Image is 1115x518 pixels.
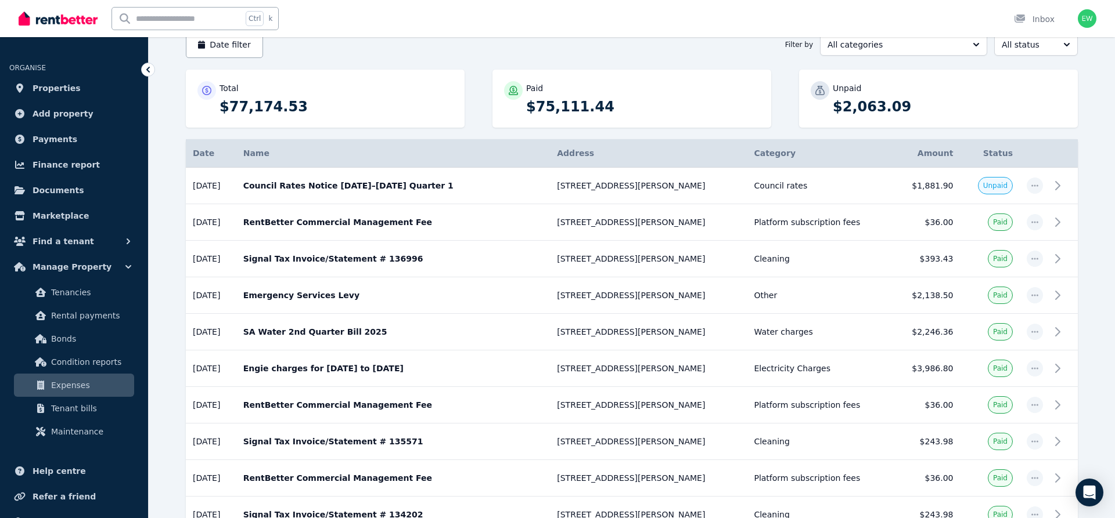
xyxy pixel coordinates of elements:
[243,436,544,447] p: Signal Tax Invoice/Statement # 135571
[243,399,544,411] p: RentBetter Commercial Management Fee
[33,209,89,223] span: Marketplace
[550,277,747,314] td: [STREET_ADDRESS][PERSON_NAME]
[186,350,236,387] td: [DATE]
[14,281,134,304] a: Tenancies
[994,34,1078,56] button: All status
[993,400,1008,410] span: Paid
[993,218,1008,227] span: Paid
[893,350,961,387] td: $3,986.80
[550,460,747,497] td: [STREET_ADDRESS][PERSON_NAME]
[993,291,1008,300] span: Paid
[243,216,544,228] p: RentBetter Commercial Management Fee
[14,374,134,397] a: Expenses
[747,350,893,387] td: Electricity Charges
[1014,13,1055,25] div: Inbox
[243,180,544,191] p: Council Rates Notice [DATE]–[DATE] Quarter 1
[186,314,236,350] td: [DATE]
[51,401,130,415] span: Tenant bills
[526,97,760,116] p: $75,111.44
[186,460,236,497] td: [DATE]
[833,82,861,94] p: Unpaid
[993,473,1008,483] span: Paid
[893,168,961,204] td: $1,881.90
[9,153,139,176] a: Finance report
[243,472,544,484] p: RentBetter Commercial Management Fee
[785,40,813,49] span: Filter by
[51,355,130,369] span: Condition reports
[747,204,893,241] td: Platform subscription fees
[993,254,1008,263] span: Paid
[33,260,111,274] span: Manage Property
[186,31,263,58] button: Date filter
[550,168,747,204] td: [STREET_ADDRESS][PERSON_NAME]
[550,314,747,350] td: [STREET_ADDRESS][PERSON_NAME]
[33,183,84,197] span: Documents
[550,204,747,241] td: [STREET_ADDRESS][PERSON_NAME]
[186,168,236,204] td: [DATE]
[51,309,130,323] span: Rental payments
[550,350,747,387] td: [STREET_ADDRESS][PERSON_NAME]
[747,460,893,497] td: Platform subscription fees
[268,14,272,23] span: k
[9,102,139,125] a: Add property
[9,64,46,72] span: ORGANISE
[993,327,1008,336] span: Paid
[51,332,130,346] span: Bonds
[893,387,961,423] td: $36.00
[186,241,236,277] td: [DATE]
[33,490,96,503] span: Refer a friend
[893,241,961,277] td: $393.43
[1078,9,1096,28] img: Errol Weber
[893,139,961,168] th: Amount
[243,289,544,301] p: Emergency Services Levy
[33,107,93,121] span: Add property
[186,139,236,168] th: Date
[51,425,130,439] span: Maintenance
[14,420,134,443] a: Maintenance
[1076,479,1103,506] div: Open Intercom Messenger
[993,437,1008,446] span: Paid
[9,204,139,227] a: Marketplace
[747,168,893,204] td: Council rates
[993,364,1008,373] span: Paid
[33,132,77,146] span: Payments
[9,255,139,278] button: Manage Property
[186,277,236,314] td: [DATE]
[550,241,747,277] td: [STREET_ADDRESS][PERSON_NAME]
[33,81,81,95] span: Properties
[526,82,543,94] p: Paid
[14,304,134,327] a: Rental payments
[747,423,893,460] td: Cleaning
[1002,39,1054,50] span: All status
[833,97,1066,116] p: $2,063.09
[893,314,961,350] td: $2,246.36
[243,326,544,338] p: SA Water 2nd Quarter Bill 2025
[893,423,961,460] td: $243.98
[893,460,961,497] td: $36.00
[14,397,134,420] a: Tenant bills
[9,459,139,483] a: Help centre
[550,423,747,460] td: [STREET_ADDRESS][PERSON_NAME]
[51,285,130,299] span: Tenancies
[51,378,130,392] span: Expenses
[747,241,893,277] td: Cleaning
[14,327,134,350] a: Bonds
[747,277,893,314] td: Other
[747,314,893,350] td: Water charges
[246,11,264,26] span: Ctrl
[9,485,139,508] a: Refer a friend
[186,204,236,241] td: [DATE]
[243,253,544,265] p: Signal Tax Invoice/Statement # 136996
[9,77,139,100] a: Properties
[893,277,961,314] td: $2,138.50
[747,387,893,423] td: Platform subscription fees
[983,181,1008,190] span: Unpaid
[747,139,893,168] th: Category
[828,39,963,50] span: All categories
[186,423,236,460] td: [DATE]
[186,387,236,423] td: [DATE]
[14,350,134,374] a: Condition reports
[893,204,961,241] td: $36.00
[220,82,239,94] p: Total
[820,34,987,56] button: All categories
